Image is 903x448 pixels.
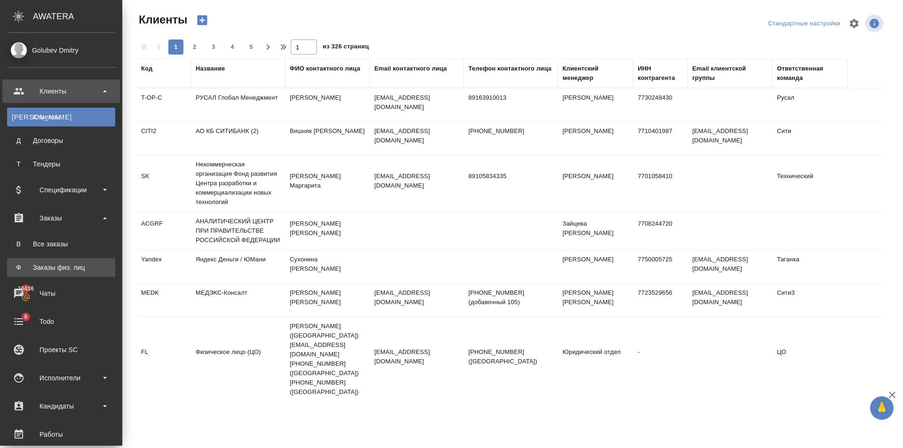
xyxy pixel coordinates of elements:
a: ВВсе заказы [7,235,115,253]
td: Русал [772,88,848,121]
td: [EMAIL_ADDRESS][DOMAIN_NAME] [688,122,772,155]
div: split button [766,16,843,31]
div: Спецификации [7,183,115,197]
a: [PERSON_NAME]Клиенты [7,108,115,126]
div: Телефон контактного лица [468,64,552,73]
td: Сухонина [PERSON_NAME] [285,250,370,283]
td: 7708244720 [633,214,688,247]
td: АО КБ СИТИБАНК (2) [191,122,285,155]
td: Некоммерческая организация Фонд развития Центра разработки и коммерциализации новых технологий [191,155,285,212]
td: Яндекс Деньги / ЮМани [191,250,285,283]
div: Клиенты [12,112,111,122]
td: [EMAIL_ADDRESS][DOMAIN_NAME] [688,283,772,316]
td: FL [136,343,191,376]
a: ТТендеры [7,155,115,173]
div: Заказы [7,211,115,225]
td: [PERSON_NAME] [558,88,633,121]
td: ACGRF [136,214,191,247]
button: 3 [206,39,221,55]
p: [PHONE_NUMBER] [468,126,553,136]
p: [PHONE_NUMBER] ([GEOGRAPHIC_DATA]) [468,347,553,366]
td: 7710401987 [633,122,688,155]
div: AWATERA [33,7,122,26]
td: [PERSON_NAME] [PERSON_NAME] [285,214,370,247]
td: [PERSON_NAME] [285,88,370,121]
td: [PERSON_NAME] [558,122,633,155]
button: 2 [187,39,202,55]
span: 3 [206,42,221,52]
td: 7730248430 [633,88,688,121]
div: Чаты [7,286,115,300]
td: MEDK [136,283,191,316]
span: 2 [187,42,202,52]
span: 6 [18,312,33,322]
td: 7750005725 [633,250,688,283]
td: [PERSON_NAME] ([GEOGRAPHIC_DATA]) [EMAIL_ADDRESS][DOMAIN_NAME] [PHONE_NUMBER] ([GEOGRAPHIC_DATA])... [285,317,370,401]
p: 89105834335 [468,172,553,181]
td: РУСАЛ Глобал Менеджмент [191,88,285,121]
a: 6Todo [2,310,120,333]
td: CITI2 [136,122,191,155]
a: ДДоговоры [7,131,115,150]
td: [PERSON_NAME] [PERSON_NAME] [285,283,370,316]
span: 5 [244,42,259,52]
span: 16436 [12,284,40,293]
div: Все заказы [12,239,111,249]
button: 4 [225,39,240,55]
span: 4 [225,42,240,52]
div: Email контактного лица [374,64,447,73]
a: ФЗаказы физ. лиц [7,258,115,277]
div: Исполнители [7,371,115,385]
td: Вишняк [PERSON_NAME] [285,122,370,155]
div: Проекты SC [7,343,115,357]
p: [EMAIL_ADDRESS][DOMAIN_NAME] [374,126,459,145]
td: Сити [772,122,848,155]
div: Клиентский менеджер [562,64,628,83]
td: - [633,343,688,376]
p: [EMAIL_ADDRESS][DOMAIN_NAME] [374,93,459,112]
p: [EMAIL_ADDRESS][DOMAIN_NAME] [374,172,459,190]
td: МЕДЭКС-Консалт [191,283,285,316]
td: [PERSON_NAME] [558,250,633,283]
div: Тендеры [12,159,111,169]
div: Golubev Dmitry [7,45,115,55]
div: Договоры [12,136,111,145]
td: Юридический отдел [558,343,633,376]
a: Работы [2,423,120,446]
span: Настроить таблицу [843,12,865,35]
button: 🙏 [870,396,894,420]
td: [PERSON_NAME] [PERSON_NAME] [558,283,633,316]
p: [PHONE_NUMBER] (добавочный 105) [468,288,553,307]
span: Посмотреть информацию [865,15,885,32]
div: Код [141,64,152,73]
p: [EMAIL_ADDRESS][DOMAIN_NAME] [374,288,459,307]
div: Работы [7,427,115,441]
td: Технический [772,167,848,200]
div: ФИО контактного лица [290,64,360,73]
td: Физическое лицо (ЦО) [191,343,285,376]
p: 89163910013 [468,93,553,102]
div: Заказы физ. лиц [12,263,111,272]
div: Клиенты [7,84,115,98]
div: Email клиентской группы [692,64,768,83]
td: [EMAIL_ADDRESS][DOMAIN_NAME] [688,250,772,283]
td: T-OP-C [136,88,191,121]
span: из 326 страниц [323,41,369,55]
td: 7723529656 [633,283,688,316]
td: [PERSON_NAME] Маргарита [285,167,370,200]
div: Кандидаты [7,399,115,413]
span: 🙏 [874,398,890,418]
a: 16436Чаты [2,282,120,305]
td: SK [136,167,191,200]
div: ИНН контрагента [638,64,683,83]
a: Проекты SC [2,338,120,362]
span: Клиенты [136,12,187,27]
td: Сити3 [772,283,848,316]
div: Ответственная команда [777,64,843,83]
p: [EMAIL_ADDRESS][DOMAIN_NAME] [374,347,459,366]
td: Зайцева [PERSON_NAME] [558,214,633,247]
td: 7701058410 [633,167,688,200]
button: 5 [244,39,259,55]
td: Yandex [136,250,191,283]
button: Создать [191,12,214,28]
